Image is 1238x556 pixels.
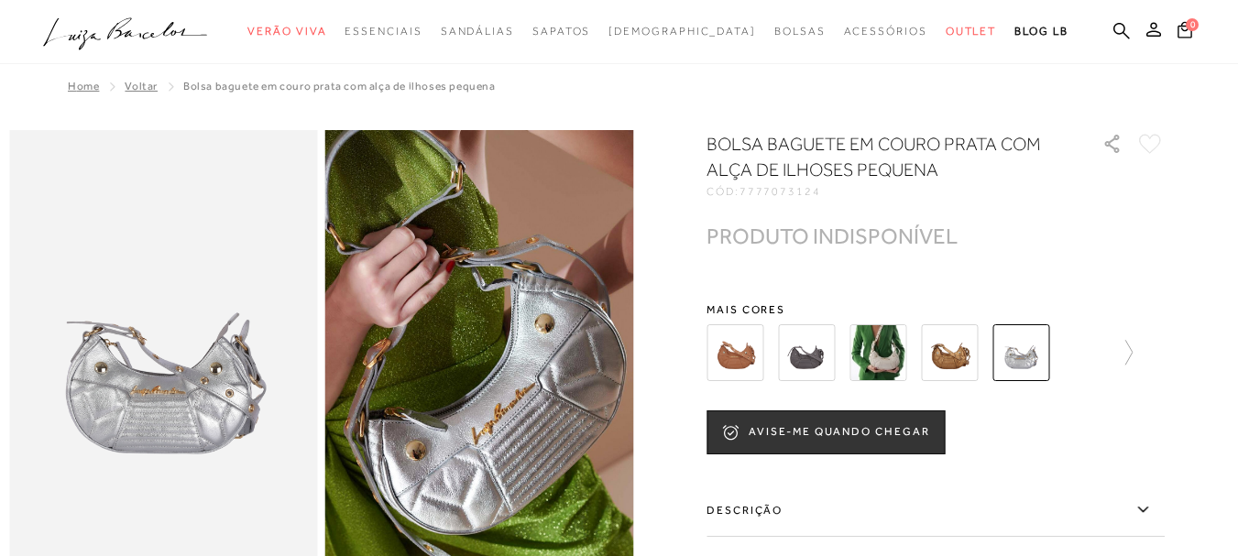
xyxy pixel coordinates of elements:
span: Bolsas [774,25,826,38]
span: Sapatos [532,25,590,38]
span: [DEMOGRAPHIC_DATA] [608,25,756,38]
span: Outlet [946,25,997,38]
img: BOLSA BAGUETE EM COURO CARAMELO COM ALÇA DE ILHOSES PEQUENA [707,324,763,381]
span: Mais cores [707,304,1165,315]
span: 0 [1186,18,1199,31]
span: Acessórios [844,25,927,38]
span: 7777073124 [740,185,821,198]
a: categoryNavScreenReaderText [247,15,326,49]
img: BOLSA BAGUETE EM COURO OFF WHITE COM ALÇA DE ILHOSES PEQUENA [849,324,906,381]
a: noSubCategoriesText [608,15,756,49]
span: Essenciais [345,25,422,38]
label: Descrição [707,484,1165,537]
img: BOLSA BAGUETE EM COURO ESTONADO CINZA GRAFITE COM ALÇA DE ILHOSES PEQUENA [778,324,835,381]
button: AVISE-ME QUANDO CHEGAR [707,410,945,454]
a: categoryNavScreenReaderText [441,15,514,49]
a: categoryNavScreenReaderText [345,15,422,49]
button: 0 [1172,20,1198,45]
a: categoryNavScreenReaderText [532,15,590,49]
a: categoryNavScreenReaderText [844,15,927,49]
a: Voltar [125,80,158,93]
a: categoryNavScreenReaderText [774,15,826,49]
span: Sandálias [441,25,514,38]
span: BOLSA BAGUETE EM COURO PRATA COM ALÇA DE ILHOSES PEQUENA [183,80,496,93]
img: BOLSA BAGUETE EM COURO PRATA COM ALÇA DE ILHOSES PEQUENA [992,324,1049,381]
div: PRODUTO INDISPONÍVEL [707,226,958,245]
a: BLOG LB [1014,15,1068,49]
h1: BOLSA BAGUETE EM COURO PRATA COM ALÇA DE ILHOSES PEQUENA [707,131,1050,182]
img: BOLSA BAGUETE EM COURO OURO VELHO COM ALÇA DE ILHOSES PEQUENA [921,324,978,381]
a: Home [68,80,99,93]
div: CÓD: [707,186,1073,197]
a: categoryNavScreenReaderText [946,15,997,49]
span: BLOG LB [1014,25,1068,38]
span: Verão Viva [247,25,326,38]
